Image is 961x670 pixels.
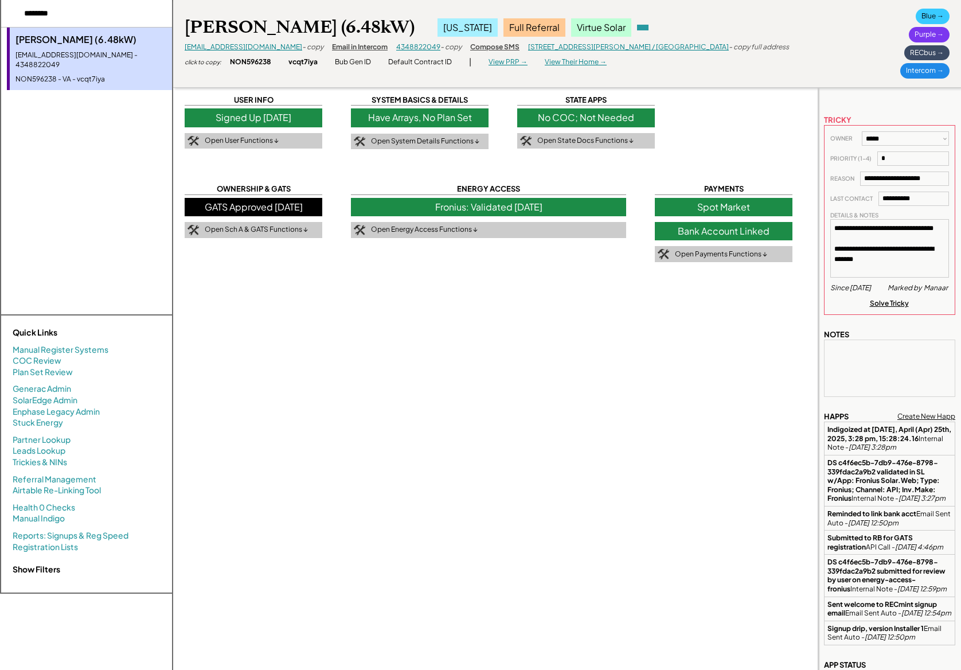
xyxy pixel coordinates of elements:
[827,558,952,593] div: Internal Note -
[824,329,849,340] div: NOTES
[870,299,910,309] div: Solve Tricky
[205,225,308,235] div: Open Sch A & GATS Functions ↓
[437,18,498,37] div: [US_STATE]
[288,57,318,67] div: vcqt7iya
[895,543,943,551] em: [DATE] 4:46pm
[897,585,947,593] em: [DATE] 12:59pm
[517,108,655,127] div: No COC; Not Needed
[354,137,365,147] img: tool-icon.png
[13,395,77,406] a: SolarEdge Admin
[470,42,519,52] div: Compose SMS
[827,533,914,551] strong: Submitted to RB for GATS registration
[351,184,626,194] div: ENERGY ACCESS
[849,443,896,451] em: [DATE] 3:28pm
[13,417,63,429] a: Stuck Energy
[205,136,279,146] div: Open User Functions ↓
[13,542,78,553] a: Registration Lists
[827,624,924,633] strong: Signup drip, version Installer 1
[388,57,452,67] div: Default Contract ID
[827,425,952,452] div: Internal Note -
[187,225,199,235] img: tool-icon.png
[489,57,528,67] div: View PRP →
[658,249,669,259] img: tool-icon.png
[888,283,949,293] div: Marked by Manaar
[354,225,365,235] img: tool-icon.png
[517,95,655,106] div: STATE APPS
[15,33,166,46] div: [PERSON_NAME] (6.48kW)
[865,633,915,641] em: [DATE] 12:50pm
[13,457,67,468] a: Trickies & NINs
[15,75,166,84] div: NON596238 - VA - vcqt7iya
[469,56,471,68] div: |
[827,509,916,518] strong: Reminded to link bank acct
[396,42,440,51] a: 4348822049
[830,135,856,142] div: OWNER
[13,383,71,395] a: Generac Admin
[440,42,462,52] div: - copy
[187,136,199,146] img: tool-icon.png
[185,42,302,51] a: [EMAIL_ADDRESS][DOMAIN_NAME]
[13,406,100,418] a: Enphase Legacy Admin
[185,184,322,194] div: OWNERSHIP & GATS
[351,95,489,106] div: SYSTEM BASICS & DETAILS
[827,458,941,502] strong: DS c4f6ec5b-7db9-476e-8798-339fdac2a9b2 validated in SL w/App: Fronius Solar.Web; Type: Fronius; ...
[916,9,950,24] div: Blue →
[351,198,626,216] div: Fronius: Validated [DATE]
[520,136,532,146] img: tool-icon.png
[824,411,849,422] div: HAPPS
[371,225,478,235] div: Open Energy Access Functions ↓
[13,367,73,378] a: Plan Set Review
[827,425,952,443] strong: Indigoized at [DATE], April (Apr) 25th, 2025, 3:28 pm, 15:28:24.16
[655,184,792,194] div: PAYMENTS
[13,355,61,367] a: COC Review
[503,18,565,37] div: Full Referral
[13,485,101,496] a: Airtable Re-Linking Tool
[900,63,950,79] div: Intercom →
[827,600,952,618] div: Email Sent Auto -
[827,600,938,618] strong: Sent welcome to RECmint signup email
[13,434,71,446] a: Partner Lookup
[15,50,166,70] div: [EMAIL_ADDRESS][DOMAIN_NAME] - 4348822049
[13,445,65,457] a: Leads Lookup
[13,327,127,338] div: Quick Links
[335,57,371,67] div: Bub Gen ID
[13,474,96,485] a: Referral Management
[830,175,854,182] div: REASON
[13,530,128,542] a: Reports: Signups & Reg Speed
[827,558,947,593] strong: DS c4f6ec5b-7db9-476e-8798-339fdac2a9b2 submitted for review by user on energy-access-fronius
[571,18,631,37] div: Virtue Solar
[230,57,271,67] div: NON596238
[13,564,60,574] strong: Show Filters
[13,344,108,356] a: Manual Register Systems
[848,519,899,527] em: [DATE] 12:50pm
[13,513,65,524] a: Manual Indigo
[185,16,415,38] div: [PERSON_NAME] (6.48kW)
[655,198,792,216] div: Spot Market
[824,660,866,670] div: APP STATUS
[545,57,607,67] div: View Their Home →
[909,27,950,42] div: Purple →
[830,155,872,162] div: PRIORITY (1-4)
[827,624,952,642] div: Email Sent Auto -
[371,137,479,146] div: Open System Details Functions ↓
[901,609,951,617] em: [DATE] 12:54pm
[655,222,792,240] div: Bank Account Linked
[830,195,873,202] div: LAST CONTACT
[302,42,323,52] div: - copy
[185,198,322,216] div: GATS Approved [DATE]
[185,95,322,106] div: USER INFO
[827,509,952,527] div: Email Sent Auto -
[904,45,950,61] div: RECbus →
[351,108,489,127] div: Have Arrays, No Plan Set
[332,42,388,52] div: Email in Intercom
[830,212,878,219] div: DETAILS & NOTES
[897,412,955,422] div: Create New Happ
[827,458,952,503] div: Internal Note -
[675,250,767,259] div: Open Payments Functions ↓
[13,502,75,513] a: Health 0 Checks
[827,533,952,551] div: API Call -
[185,108,322,127] div: Signed Up [DATE]
[185,58,221,66] div: click to copy:
[537,136,634,146] div: Open State Docs Functions ↓
[729,42,789,52] div: - copy full address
